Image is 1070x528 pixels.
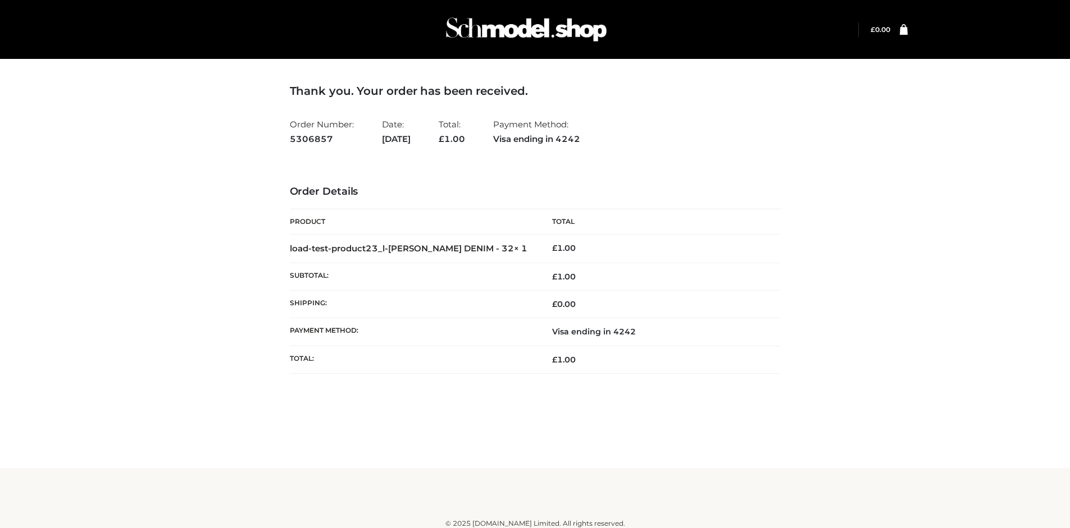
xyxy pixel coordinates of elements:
[290,263,535,290] th: Subtotal:
[552,272,557,282] span: £
[552,299,576,309] bdi: 0.00
[871,25,875,34] span: £
[290,132,354,146] strong: 5306857
[382,132,411,146] strong: [DATE]
[290,114,354,149] li: Order Number:
[439,134,444,144] span: £
[552,272,576,282] span: 1.00
[493,132,580,146] strong: Visa ending in 4242
[382,114,411,149] li: Date:
[290,291,535,318] th: Shipping:
[290,243,527,254] strong: load-test-product23_l-[PERSON_NAME] DENIM - 32
[514,243,527,254] strong: × 1
[442,7,611,52] img: Schmodel Admin 964
[552,355,557,365] span: £
[871,25,890,34] a: £0.00
[290,318,535,346] th: Payment method:
[493,114,580,149] li: Payment Method:
[290,84,781,98] h3: Thank you. Your order has been received.
[871,25,890,34] bdi: 0.00
[552,299,557,309] span: £
[290,346,535,373] th: Total:
[552,355,576,365] span: 1.00
[439,114,465,149] li: Total:
[552,243,576,253] bdi: 1.00
[290,209,535,235] th: Product
[552,243,557,253] span: £
[535,209,781,235] th: Total
[439,134,465,144] span: 1.00
[535,318,781,346] td: Visa ending in 4242
[290,186,781,198] h3: Order Details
